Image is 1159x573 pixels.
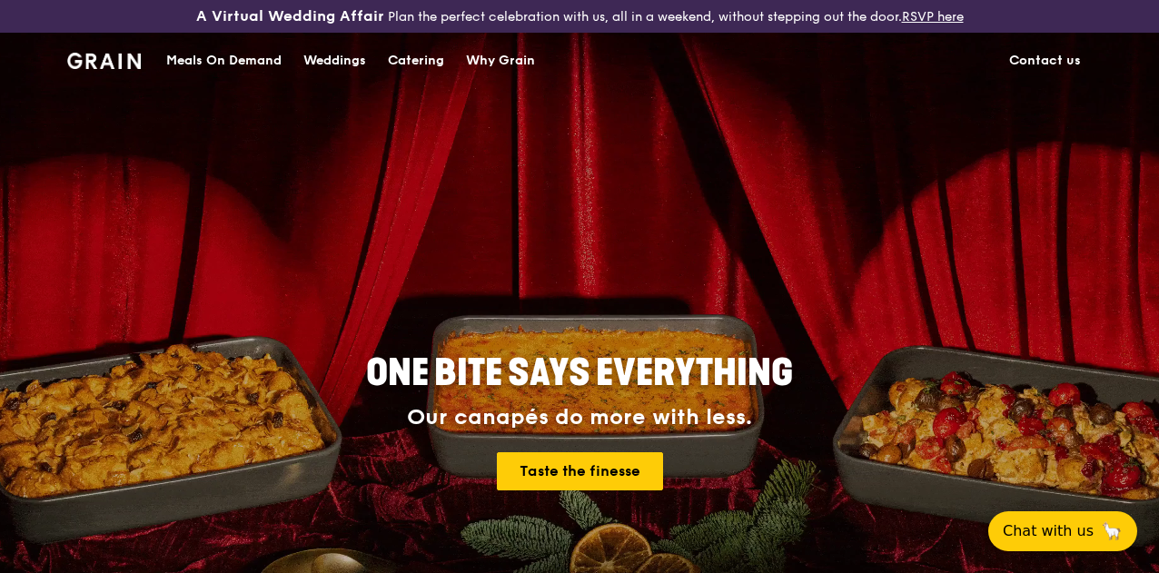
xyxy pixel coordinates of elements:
a: Taste the finesse [497,452,663,490]
div: Weddings [303,34,366,88]
a: GrainGrain [67,32,141,86]
a: Catering [377,34,455,88]
a: Contact us [998,34,1092,88]
span: ONE BITE SAYS EVERYTHING [366,351,793,395]
div: Plan the perfect celebration with us, all in a weekend, without stepping out the door. [193,7,966,25]
span: 🦙 [1101,520,1123,542]
button: Chat with us🦙 [988,511,1137,551]
span: Chat with us [1003,520,1094,542]
div: Why Grain [466,34,535,88]
div: Our canapés do more with less. [253,405,906,430]
a: Why Grain [455,34,546,88]
a: Weddings [292,34,377,88]
img: Grain [67,53,141,69]
h3: A Virtual Wedding Affair [196,7,384,25]
a: RSVP here [902,9,964,25]
div: Meals On Demand [166,34,282,88]
div: Catering [388,34,444,88]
